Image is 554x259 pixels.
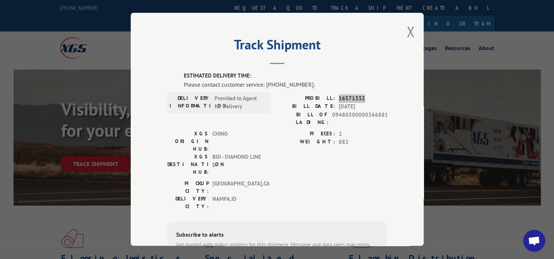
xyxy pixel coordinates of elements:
[523,230,545,252] div: Open chat
[184,72,387,80] label: ESTIMATED DELIVERY TIME:
[212,180,262,195] span: [GEOGRAPHIC_DATA] , CA
[277,130,335,138] label: PIECES:
[167,195,209,210] label: DELIVERY CITY:
[167,130,209,153] label: XGS ORIGIN HUB:
[167,153,209,176] label: XGS DESTINATION HUB:
[176,230,378,241] div: Subscribe to alerts
[212,130,262,153] span: CHINO
[170,94,211,111] label: DELIVERY INFORMATION:
[339,138,387,146] span: 882
[277,102,335,111] label: BILL DATE:
[176,241,378,257] div: Get texted with status updates for this shipment. Message and data rates may apply. Message frequ...
[215,94,264,111] span: Provided to Agent for Delivery
[184,80,387,89] div: Please contact customer service: [PHONE_NUMBER].
[406,22,414,41] button: Close modal
[277,111,328,126] label: BILL OF LADING:
[332,111,387,126] span: 09480300000366881
[212,153,262,176] span: BOI - DIAMOND LINE D
[167,40,387,53] h2: Track Shipment
[339,102,387,111] span: [DATE]
[277,138,335,146] label: WEIGHT:
[339,94,387,103] span: 16571332
[277,94,335,103] label: PROBILL:
[167,180,209,195] label: PICKUP CITY:
[212,195,262,210] span: NAMPA , ID
[339,130,387,138] span: 2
